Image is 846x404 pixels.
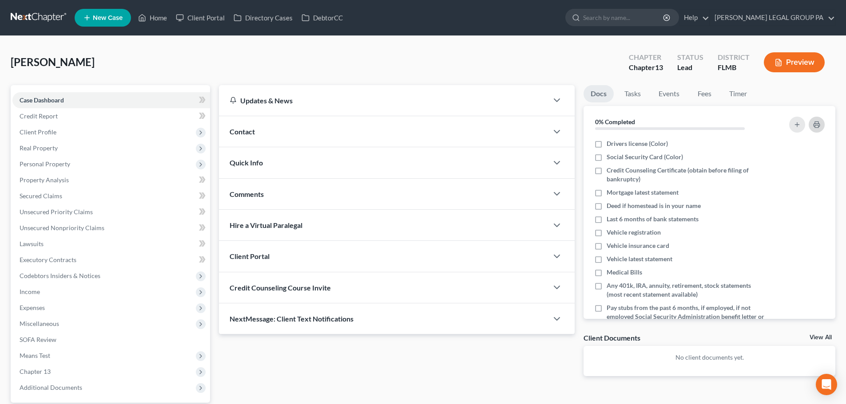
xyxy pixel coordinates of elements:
[607,153,683,161] span: Social Security Card (Color)
[20,320,59,327] span: Miscellaneous
[607,188,679,197] span: Mortgage latest statement
[20,96,64,104] span: Case Dashboard
[20,336,56,343] span: SOFA Review
[20,288,40,295] span: Income
[677,63,703,73] div: Lead
[20,176,69,184] span: Property Analysis
[20,160,70,168] span: Personal Property
[20,384,82,391] span: Additional Documents
[230,96,537,105] div: Updates & News
[607,281,765,299] span: Any 401k, IRA, annuity, retirement, stock statements (most recent statement available)
[297,10,347,26] a: DebtorCC
[230,221,302,229] span: Hire a Virtual Paralegal
[722,85,754,102] a: Timer
[629,63,663,73] div: Chapter
[607,255,672,263] span: Vehicle latest statement
[584,85,614,102] a: Docs
[617,85,648,102] a: Tasks
[591,353,828,362] p: No client documents yet.
[20,192,62,200] span: Secured Claims
[12,172,210,188] a: Property Analysis
[595,118,635,126] strong: 0% Completed
[230,252,270,260] span: Client Portal
[690,85,719,102] a: Fees
[816,374,837,395] div: Open Intercom Messenger
[710,10,835,26] a: [PERSON_NAME] LEGAL GROUP PA
[20,224,104,231] span: Unsecured Nonpriority Claims
[230,158,263,167] span: Quick Info
[607,268,642,277] span: Medical Bills
[584,333,640,342] div: Client Documents
[810,334,832,341] a: View All
[229,10,297,26] a: Directory Cases
[20,240,44,247] span: Lawsuits
[230,190,264,198] span: Comments
[12,108,210,124] a: Credit Report
[607,166,765,184] span: Credit Counseling Certificate (obtain before filing of bankruptcy)
[607,201,701,210] span: Deed if homestead is in your name
[20,144,58,152] span: Real Property
[764,52,825,72] button: Preview
[655,63,663,71] span: 13
[171,10,229,26] a: Client Portal
[230,127,255,136] span: Contact
[230,314,353,323] span: NextMessage: Client Text Notifications
[12,188,210,204] a: Secured Claims
[607,241,669,250] span: Vehicle insurance card
[12,236,210,252] a: Lawsuits
[583,9,664,26] input: Search by name...
[718,52,750,63] div: District
[230,283,331,292] span: Credit Counseling Course Invite
[11,55,95,68] span: [PERSON_NAME]
[607,303,765,330] span: Pay stubs from the past 6 months, if employed, if not employed Social Security Administration ben...
[679,10,709,26] a: Help
[20,112,58,120] span: Credit Report
[20,368,51,375] span: Chapter 13
[20,128,56,136] span: Client Profile
[12,252,210,268] a: Executory Contracts
[629,52,663,63] div: Chapter
[20,208,93,216] span: Unsecured Priority Claims
[12,220,210,236] a: Unsecured Nonpriority Claims
[20,304,45,311] span: Expenses
[12,204,210,220] a: Unsecured Priority Claims
[718,63,750,73] div: FLMB
[93,15,123,21] span: New Case
[12,332,210,348] a: SOFA Review
[677,52,703,63] div: Status
[134,10,171,26] a: Home
[20,272,100,279] span: Codebtors Insiders & Notices
[651,85,687,102] a: Events
[20,352,50,359] span: Means Test
[607,139,668,148] span: Drivers license (Color)
[12,92,210,108] a: Case Dashboard
[607,215,699,224] span: Last 6 months of bank statements
[20,256,76,263] span: Executory Contracts
[607,228,661,237] span: Vehicle registration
